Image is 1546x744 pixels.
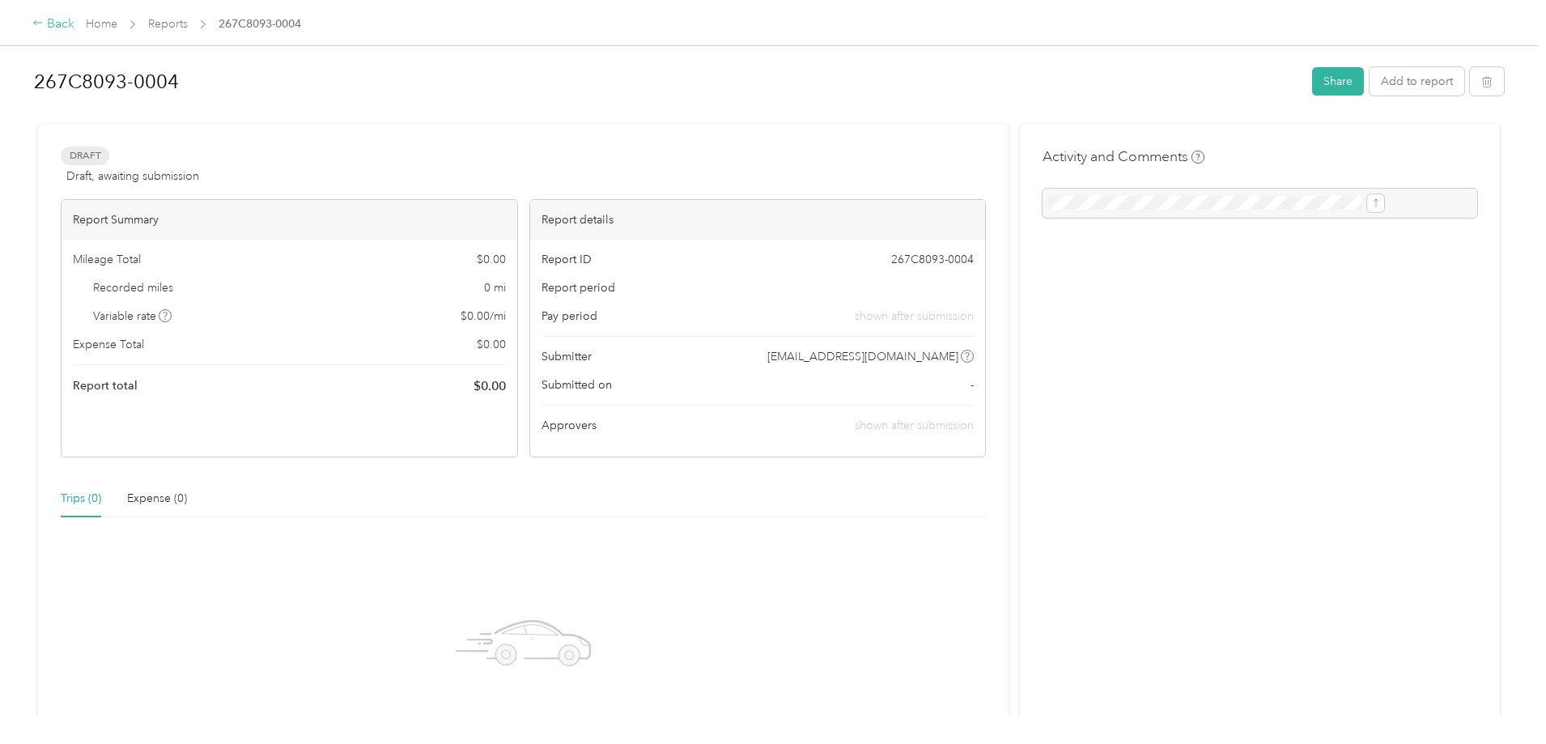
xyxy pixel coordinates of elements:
a: Home [86,17,117,31]
span: Submitter [542,348,592,365]
span: $ 0.00 [474,376,506,396]
span: Pay period [542,308,597,325]
span: shown after submission [855,308,974,325]
button: Share [1312,67,1364,96]
div: Trips (0) [61,490,101,508]
span: Draft, awaiting submission [66,168,199,185]
span: Variable rate [93,308,172,325]
span: Draft [61,147,109,165]
h1: 267C8093-0004 [34,62,1301,101]
span: [EMAIL_ADDRESS][DOMAIN_NAME] [767,348,958,365]
span: $ 0.00 [477,251,506,268]
span: - [970,376,974,393]
iframe: Everlance-gr Chat Button Frame [1455,653,1546,744]
span: Submitted on [542,376,612,393]
span: Report total [73,377,138,394]
div: Back [32,15,74,34]
span: Report ID [542,251,592,268]
span: shown after submission [855,419,974,432]
span: $ 0.00 / mi [461,308,506,325]
h4: Activity and Comments [1043,147,1204,167]
div: Report details [530,200,986,240]
span: 267C8093-0004 [891,251,974,268]
span: 267C8093-0004 [219,15,301,32]
span: Recorded miles [93,279,173,296]
span: Report period [542,279,615,296]
span: Approvers [542,417,597,434]
span: Mileage Total [73,251,141,268]
a: Reports [148,17,188,31]
button: Add to report [1370,67,1464,96]
div: Report Summary [62,200,517,240]
span: $ 0.00 [477,336,506,353]
div: Expense (0) [127,490,187,508]
span: Expense Total [73,336,144,353]
span: 0 mi [484,279,506,296]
